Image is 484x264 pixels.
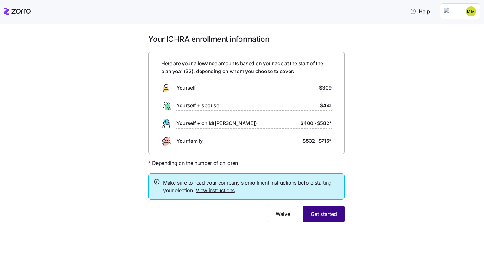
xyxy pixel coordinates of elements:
h1: Your ICHRA enrollment information [148,34,345,44]
span: Your family [176,137,202,145]
span: Get started [311,210,337,218]
span: $400 [300,119,314,127]
span: $715 [318,137,332,145]
button: Help [405,5,435,18]
img: bd21eeb166ab86980b1a7e915d316c16 [466,6,476,16]
span: Yourself + child([PERSON_NAME]) [176,119,257,127]
span: Here are your allowance amounts based on your age at the start of the plan year ( 32 ), depending... [161,60,332,75]
span: - [314,119,316,127]
span: $532 [302,137,315,145]
span: $309 [319,84,332,92]
span: Help [410,8,430,15]
span: Yourself [176,84,196,92]
span: Make sure to read your company's enrollment instructions before starting your election. [163,179,339,195]
span: Waive [276,210,290,218]
a: View instructions [196,187,235,193]
button: Waive [268,206,298,222]
span: * Depending on the number of children [148,159,238,167]
span: - [315,137,318,145]
span: $441 [320,102,332,110]
span: Yourself + spouse [176,102,219,110]
img: Employer logo [444,8,457,15]
span: $582 [317,119,332,127]
button: Get started [303,206,345,222]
